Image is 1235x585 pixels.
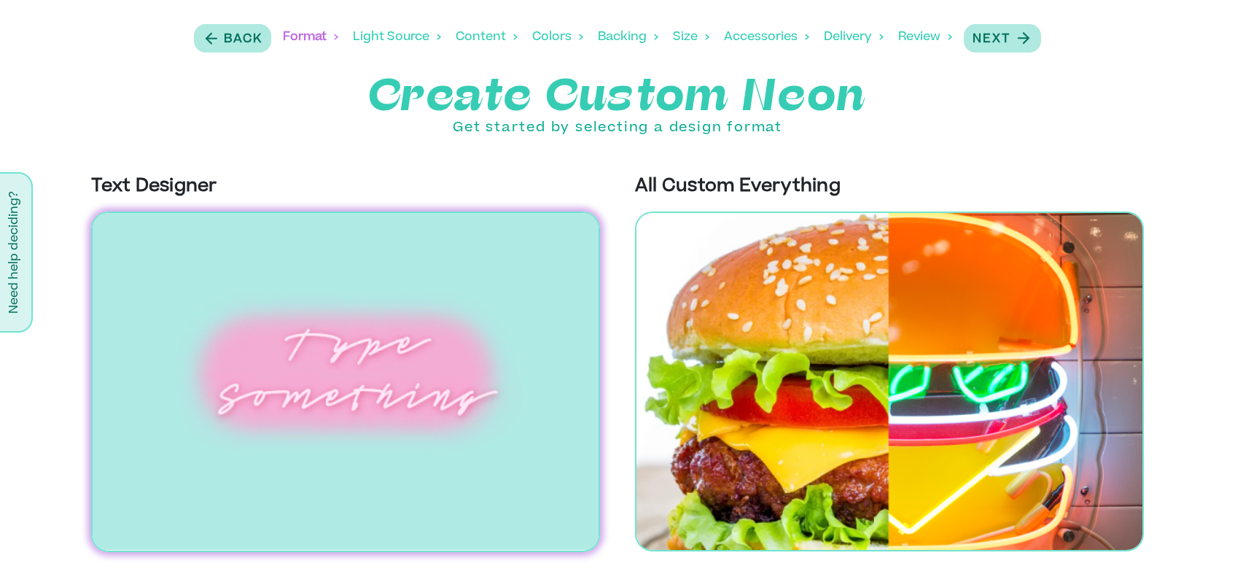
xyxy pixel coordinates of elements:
[898,15,952,60] div: Review
[724,15,809,60] div: Accessories
[824,15,884,60] div: Delivery
[91,212,600,552] img: Text Designer
[91,174,600,200] p: Text Designer
[532,15,583,60] div: Colors
[598,15,658,60] div: Backing
[456,15,518,60] div: Content
[224,31,262,48] p: Back
[283,15,338,60] div: Format
[194,24,271,53] button: Back
[635,212,1144,551] img: All Custom Everything
[964,24,1041,53] button: Next
[973,31,1010,48] p: Next
[635,174,1144,200] p: All Custom Everything
[353,15,441,60] div: Light Source
[673,15,709,60] div: Size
